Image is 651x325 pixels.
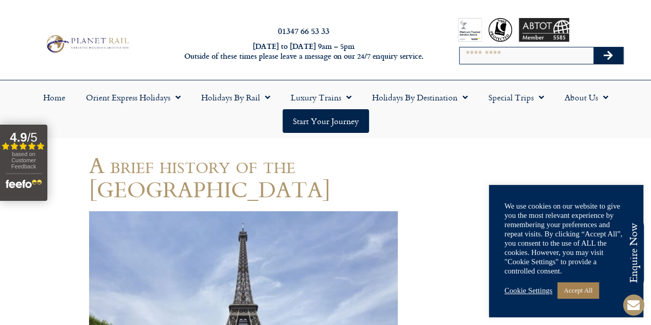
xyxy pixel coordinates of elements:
[43,33,131,55] img: Planet Rail Train Holidays Logo
[278,25,329,37] a: 01347 66 53 33
[191,85,280,109] a: Holidays by Rail
[504,201,628,276] div: We use cookies on our website to give you the most relevant experience by remembering your prefer...
[280,85,362,109] a: Luxury Trains
[76,85,191,109] a: Orient Express Holidays
[33,85,76,109] a: Home
[593,47,623,64] button: Search
[504,286,552,295] a: Cookie Settings
[283,109,369,133] a: Start your Journey
[557,282,599,298] a: Accept All
[478,85,554,109] a: Special Trips
[362,85,478,109] a: Holidays by Destination
[176,42,431,61] h6: [DATE] to [DATE] 9am – 5pm Outside of these times please leave a message on our 24/7 enquiry serv...
[5,85,646,133] nav: Menu
[554,85,619,109] a: About Us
